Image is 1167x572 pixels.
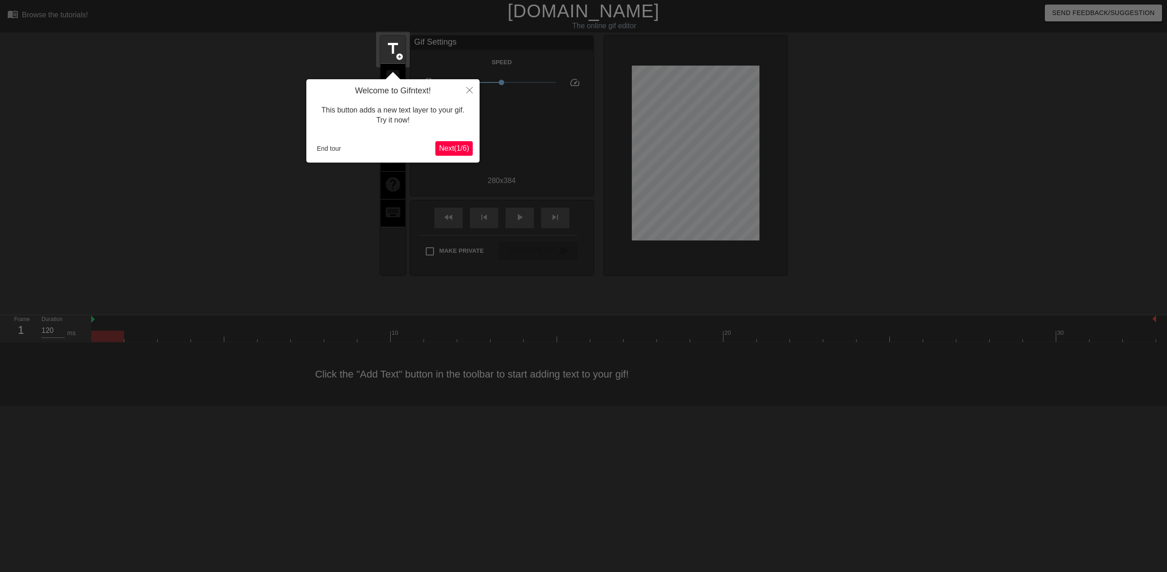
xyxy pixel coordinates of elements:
div: This button adds a new text layer to your gif. Try it now! [313,96,473,135]
span: Next ( 1 / 6 ) [439,144,469,152]
h4: Welcome to Gifntext! [313,86,473,96]
button: Close [460,79,480,100]
button: Next [435,141,473,156]
button: End tour [313,142,345,155]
